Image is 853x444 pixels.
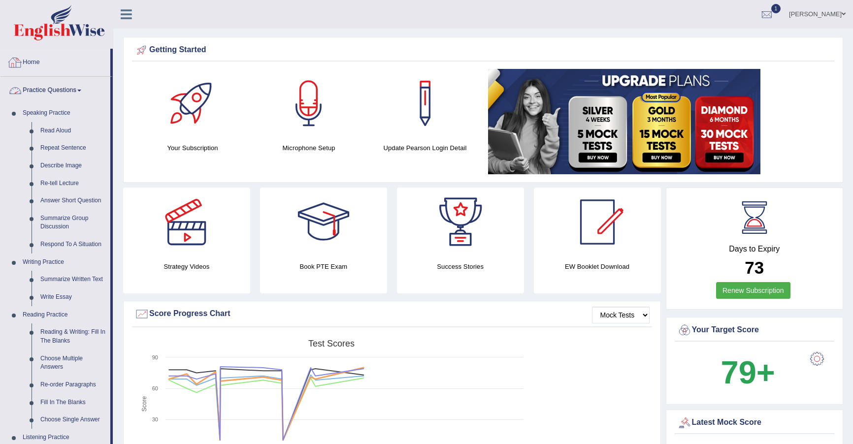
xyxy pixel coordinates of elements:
[534,261,661,272] h4: EW Booklet Download
[36,350,110,376] a: Choose Multiple Answers
[152,385,158,391] text: 60
[36,122,110,140] a: Read Aloud
[36,271,110,288] a: Summarize Written Text
[677,245,832,254] h4: Days to Expiry
[36,210,110,236] a: Summarize Group Discussion
[36,323,110,349] a: Reading & Writing: Fill In The Blanks
[0,49,110,73] a: Home
[36,236,110,254] a: Respond To A Situation
[0,77,110,101] a: Practice Questions
[397,261,524,272] h4: Success Stories
[36,139,110,157] a: Repeat Sentence
[152,416,158,422] text: 30
[36,376,110,394] a: Re-order Paragraphs
[141,396,148,412] tspan: Score
[36,394,110,412] a: Fill In The Blanks
[134,43,832,58] div: Getting Started
[123,261,250,272] h4: Strategy Videos
[677,323,832,338] div: Your Target Score
[36,175,110,192] a: Re-tell Lecture
[488,69,760,174] img: small5.jpg
[36,411,110,429] a: Choose Single Answer
[771,4,781,13] span: 1
[256,143,362,153] h4: Microphone Setup
[36,288,110,306] a: Write Essay
[721,354,775,390] b: 79+
[36,192,110,210] a: Answer Short Question
[18,254,110,271] a: Writing Practice
[18,104,110,122] a: Speaking Practice
[36,157,110,175] a: Describe Image
[152,354,158,360] text: 90
[134,307,650,321] div: Score Progress Chart
[18,306,110,324] a: Reading Practice
[677,415,832,430] div: Latest Mock Score
[139,143,246,153] h4: Your Subscription
[716,282,790,299] a: Renew Subscription
[260,261,387,272] h4: Book PTE Exam
[372,143,478,153] h4: Update Pearson Login Detail
[745,258,764,277] b: 73
[308,339,355,349] tspan: Test scores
